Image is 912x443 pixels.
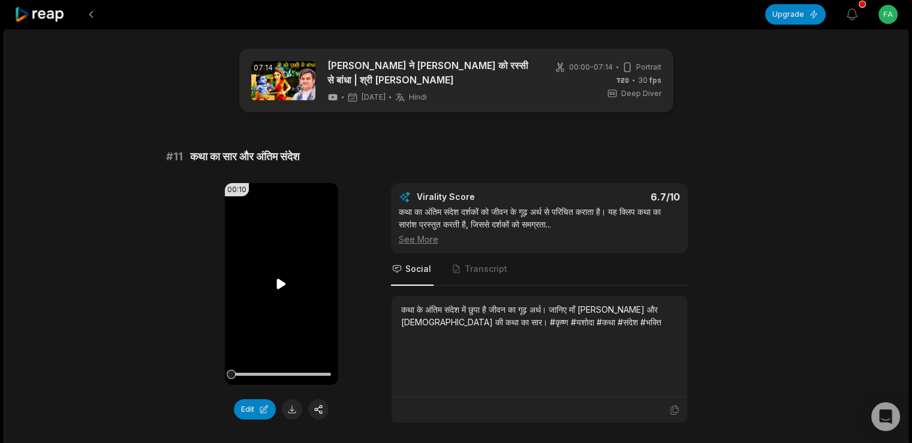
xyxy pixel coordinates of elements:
div: Virality Score [417,191,546,203]
span: # 11 [166,148,183,165]
span: Transcript [465,263,507,275]
span: 00:00 - 07:14 [569,62,613,73]
a: [PERSON_NAME] ने [PERSON_NAME] को रस्सी से बांधा | श्री [PERSON_NAME] [327,58,534,87]
video: Your browser does not support mp4 format. [225,183,338,385]
span: Hindi [409,92,427,102]
div: See More [399,233,680,246]
span: कथा का सार और अंतिम संदेश [190,148,300,165]
span: 30 [638,75,661,86]
span: Social [405,263,431,275]
span: Portrait [636,62,661,73]
span: fps [649,76,661,85]
div: 6.7 /10 [551,191,680,203]
div: Open Intercom Messenger [871,402,900,431]
div: कथा का अंतिम संदेश दर्शकों को जीवन के गूढ़ अर्थ से परिचित कराता है। यह क्लिप कथा का सारांश प्रस्त... [399,205,680,246]
button: Edit [234,399,276,420]
nav: Tabs [391,253,688,286]
div: कथा के अंतिम संदेश में छुपा है जीवन का गूढ़ अर्थ। जानिए माँ [PERSON_NAME] और [DEMOGRAPHIC_DATA] क... [401,303,678,328]
button: Upgrade [765,4,826,25]
span: Deep Diver [621,88,661,99]
span: [DATE] [362,92,386,102]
